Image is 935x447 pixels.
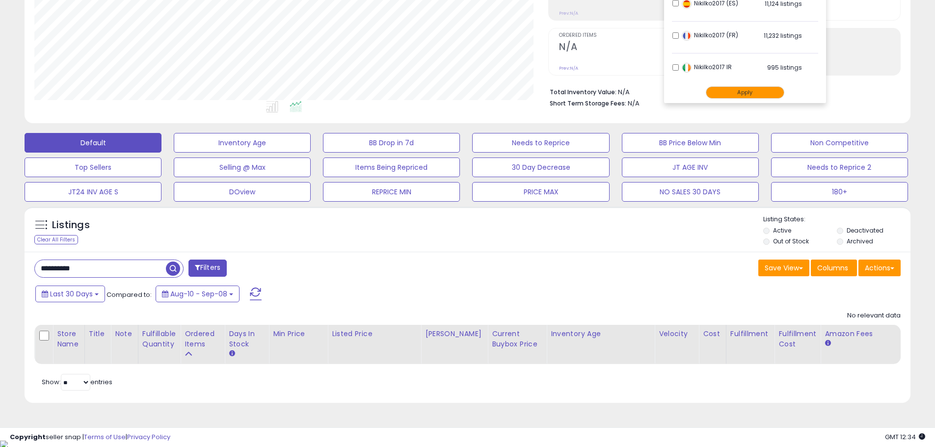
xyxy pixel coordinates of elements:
[107,290,152,299] span: Compared to:
[758,260,809,276] button: Save View
[771,182,908,202] button: 180+
[817,263,848,273] span: Columns
[847,237,873,245] label: Archived
[550,85,893,97] li: N/A
[847,311,901,320] div: No relevant data
[767,63,802,72] span: 995 listings
[472,158,609,177] button: 30 Day Decrease
[25,182,161,202] button: JT24 INV AGE S
[84,432,126,442] a: Terms of Use
[229,329,265,349] div: Days In Stock
[550,88,616,96] b: Total Inventory Value:
[682,31,692,41] img: france.png
[89,329,107,339] div: Title
[323,158,460,177] button: Items Being Repriced
[622,182,759,202] button: NO SALES 30 DAYS
[885,432,925,442] span: 2025-10-9 12:34 GMT
[323,182,460,202] button: REPRICE MIN
[472,182,609,202] button: PRICE MAX
[25,158,161,177] button: Top Sellers
[273,329,323,339] div: Min Price
[559,41,719,54] h2: N/A
[706,86,784,99] button: Apply
[551,329,650,339] div: Inventory Age
[628,99,640,108] span: N/A
[550,99,626,107] b: Short Term Storage Fees:
[492,329,542,349] div: Current Buybox Price
[847,226,883,235] label: Deactivated
[763,215,910,224] p: Listing States:
[771,133,908,153] button: Non Competitive
[778,329,816,349] div: Fulfillment Cost
[52,218,90,232] h5: Listings
[559,10,578,16] small: Prev: N/A
[682,31,738,39] span: Nikilko2017 (FR)
[35,286,105,302] button: Last 30 Days
[773,237,809,245] label: Out of Stock
[185,329,220,349] div: Ordered Items
[825,329,909,339] div: Amazon Fees
[703,329,722,339] div: Cost
[622,133,759,153] button: BB Price Below Min
[730,329,770,339] div: Fulfillment
[332,329,417,339] div: Listed Price
[771,158,908,177] button: Needs to Reprice 2
[472,133,609,153] button: Needs to Reprice
[25,133,161,153] button: Default
[50,289,93,299] span: Last 30 Days
[229,349,235,358] small: Days In Stock.
[42,377,112,387] span: Show: entries
[559,65,578,71] small: Prev: N/A
[323,133,460,153] button: BB Drop in 7d
[622,158,759,177] button: JT AGE INV
[10,432,46,442] strong: Copyright
[174,158,311,177] button: Selling @ Max
[682,63,732,71] span: Nikilko2017 IR
[10,433,170,442] div: seller snap | |
[34,235,78,244] div: Clear All Filters
[858,260,901,276] button: Actions
[811,260,857,276] button: Columns
[142,329,176,349] div: Fulfillable Quantity
[156,286,240,302] button: Aug-10 - Sep-08
[659,329,695,339] div: Velocity
[57,329,80,349] div: Store Name
[174,182,311,202] button: DOview
[825,339,830,348] small: Amazon Fees.
[115,329,134,339] div: Note
[559,33,719,38] span: Ordered Items
[170,289,227,299] span: Aug-10 - Sep-08
[425,329,483,339] div: [PERSON_NAME]
[174,133,311,153] button: Inventory Age
[682,63,692,73] img: ireland.png
[127,432,170,442] a: Privacy Policy
[773,226,791,235] label: Active
[764,31,802,40] span: 11,232 listings
[188,260,227,277] button: Filters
